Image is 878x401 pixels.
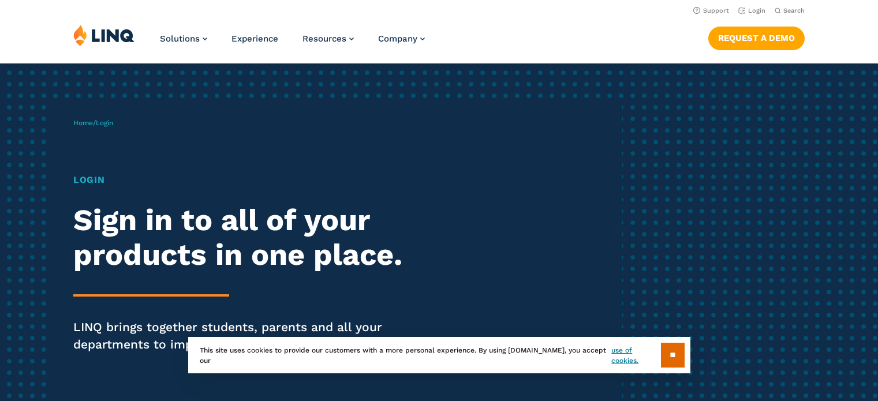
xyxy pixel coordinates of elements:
span: / [73,119,113,127]
nav: Button Navigation [708,24,805,50]
img: LINQ | K‑12 Software [73,24,134,46]
span: Search [783,7,805,14]
span: Resources [302,33,346,44]
a: Resources [302,33,354,44]
div: This site uses cookies to provide our customers with a more personal experience. By using [DOMAIN... [188,337,690,373]
a: Login [738,7,765,14]
a: Home [73,119,93,127]
button: Open Search Bar [775,6,805,15]
a: use of cookies. [611,345,660,366]
h1: Login [73,173,412,187]
a: Company [378,33,425,44]
a: Experience [231,33,278,44]
span: Company [378,33,417,44]
a: Request a Demo [708,27,805,50]
span: Login [96,119,113,127]
span: Solutions [160,33,200,44]
h2: Sign in to all of your products in one place. [73,203,412,272]
p: LINQ brings together students, parents and all your departments to improve efficiency and transpa... [73,318,412,353]
a: Solutions [160,33,207,44]
nav: Primary Navigation [160,24,425,62]
a: Support [693,7,729,14]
